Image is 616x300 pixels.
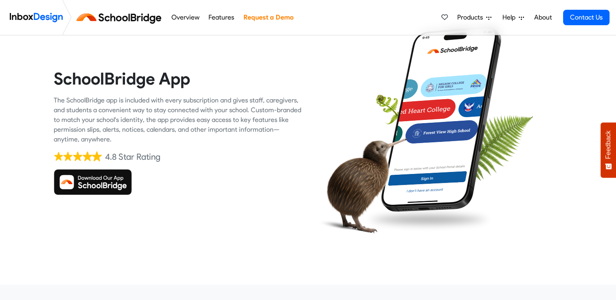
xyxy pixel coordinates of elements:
[502,13,519,22] span: Help
[54,68,302,89] heading: SchoolBridge App
[601,122,616,178] button: Feedback - Show survey
[532,9,554,26] a: About
[169,9,202,26] a: Overview
[206,9,237,26] a: Features
[105,151,160,163] div: 4.8 Star Rating
[454,9,495,26] a: Products
[605,130,612,159] span: Feedback
[377,26,506,212] img: phone.png
[362,205,495,234] img: shadow.png
[499,9,527,26] a: Help
[563,10,609,25] a: Contact Us
[314,126,407,241] img: kiwi_bird.png
[54,169,132,195] img: Download SchoolBridge App
[241,9,296,26] a: Request a Demo
[457,13,486,22] span: Products
[54,96,302,144] div: The SchoolBridge app is included with every subscription and gives staff, caregivers, and student...
[75,8,167,27] img: schoolbridge logo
